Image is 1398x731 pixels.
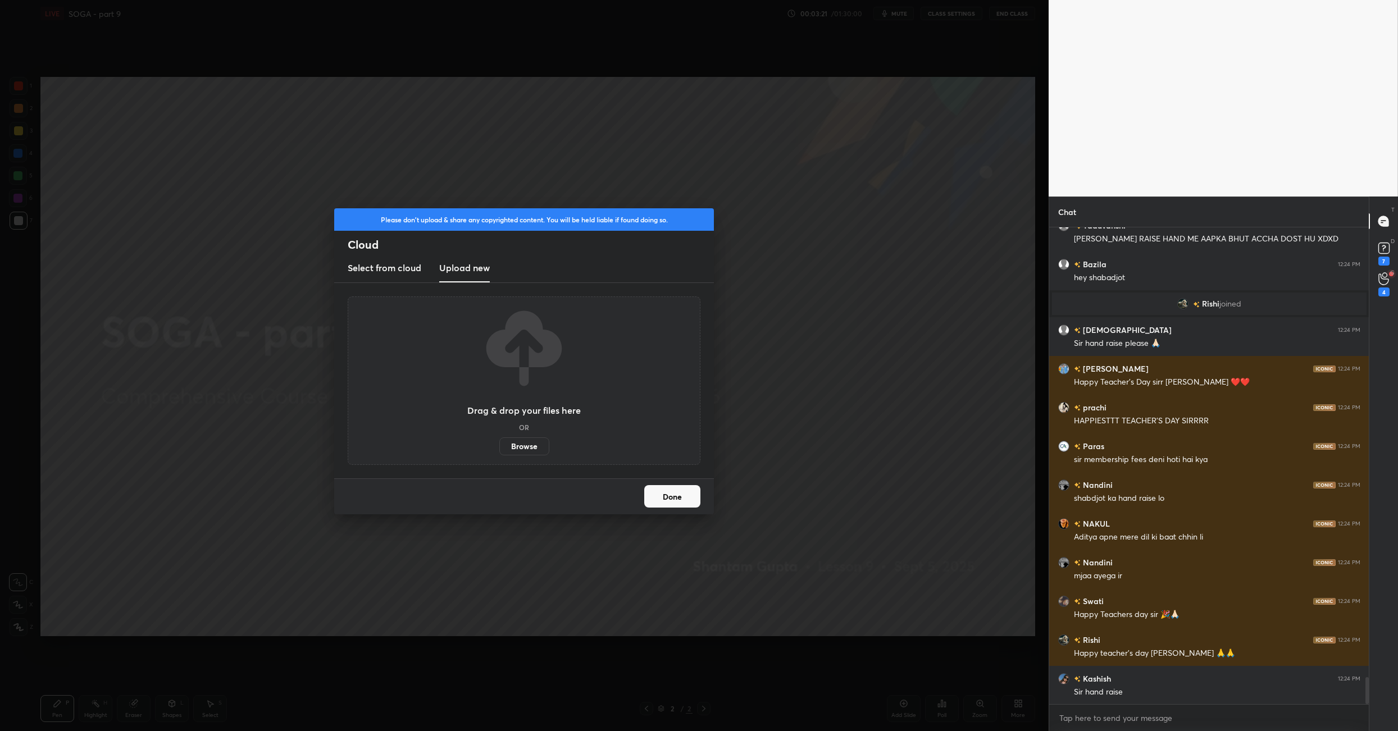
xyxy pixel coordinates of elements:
[1058,441,1069,452] img: d49aad356a7e449b8f7dd0a68cca078a.jpg
[1074,521,1081,527] img: no-rating-badge.077c3623.svg
[1049,227,1369,705] div: grid
[1193,301,1200,308] img: no-rating-badge.077c3623.svg
[1074,338,1360,349] div: Sir hand raise please 🙏🏻
[1058,518,1069,529] img: 8a0a572f7ec24576854301dd9948c0ed.jpg
[1074,327,1081,333] img: no-rating-badge.077c3623.svg
[1313,637,1336,643] img: iconic-dark.1390631f.png
[1081,518,1110,529] h6: NAKUL
[1058,402,1069,413] img: dab8c910bee04a62b87f3bf08be341df.jpg
[1219,299,1241,308] span: joined
[1074,598,1081,605] img: no-rating-badge.077c3623.svg
[1074,366,1081,372] img: no-rating-badge.077c3623.svg
[1074,687,1360,698] div: Sir hand raise
[1338,365,1360,372] div: 12:24 PM
[1081,479,1113,491] h6: Nandini
[1081,440,1104,452] h6: Paras
[1074,648,1360,659] div: Happy teacher's day [PERSON_NAME] 🙏🙏
[1338,404,1360,411] div: 12:24 PM
[1378,257,1390,266] div: 7
[1338,327,1360,333] div: 12:24 PM
[1081,595,1104,607] h6: Swati
[1338,675,1360,682] div: 12:24 PM
[1177,298,1188,309] img: 1fe9349ad1e2488a8d6bc91c6050af3b.jpg
[1058,479,1069,491] img: 4558f75524154be88e4391db1727d79c.jpg
[1338,443,1360,450] div: 12:24 PM
[1058,363,1069,374] img: b863206fd2df4c1b9d84afed920e5c95.jpg
[1338,637,1360,643] div: 12:24 PM
[1338,261,1360,268] div: 12:24 PM
[1391,205,1395,214] p: T
[348,261,421,275] h3: Select from cloud
[1058,557,1069,568] img: 4558f75524154be88e4391db1727d79c.jpg
[1074,444,1081,450] img: no-rating-badge.077c3623.svg
[1313,559,1336,566] img: iconic-dark.1390631f.png
[1049,197,1085,227] p: Chat
[1074,272,1360,284] div: hey shabadjot
[1313,598,1336,605] img: iconic-dark.1390631f.png
[1058,325,1069,336] img: default.png
[1390,268,1395,277] p: G
[1074,234,1360,245] div: [PERSON_NAME] RAISE HAND ME AAPKA BHUT ACCHA DOST HU XDXD
[1058,259,1069,270] img: default.png
[1074,493,1360,504] div: shabdjot ka hand raise lo
[1313,443,1336,450] img: iconic-dark.1390631f.png
[1081,363,1149,374] h6: [PERSON_NAME]
[1313,482,1336,488] img: iconic-dark.1390631f.png
[1378,287,1390,296] div: 4
[1074,415,1360,427] div: HAPPIESTTT TEACHER'S DAY SIRRRR
[1074,609,1360,620] div: Happy Teachers day sir 🎉🙏🏻
[1058,673,1069,684] img: 17d04622bc094a49a95992625a4ed699.jpg
[1074,262,1081,268] img: no-rating-badge.077c3623.svg
[1074,532,1360,543] div: Aditya apne mere dil ki baat chhin li
[348,237,714,252] h2: Cloud
[467,406,581,415] h3: Drag & drop your files here
[1074,676,1081,682] img: no-rating-badge.077c3623.svg
[439,261,490,275] h3: Upload new
[1058,634,1069,646] img: 1fe9349ad1e2488a8d6bc91c6050af3b.jpg
[1074,570,1360,582] div: mjaa ayega ir
[1074,482,1081,488] img: no-rating-badge.077c3623.svg
[1081,673,1111,684] h6: Kashish
[1338,559,1360,566] div: 12:24 PM
[334,208,714,231] div: Please don't upload & share any copyrighted content. You will be held liable if found doing so.
[1074,454,1360,465] div: sir membership fees deni hoti hai kya
[1081,556,1113,568] h6: Nandini
[1074,405,1081,411] img: no-rating-badge.077c3623.svg
[1081,401,1106,413] h6: prachi
[1338,520,1360,527] div: 12:24 PM
[1074,637,1081,643] img: no-rating-badge.077c3623.svg
[1081,634,1100,646] h6: Rishi
[1081,324,1172,336] h6: [DEMOGRAPHIC_DATA]
[644,485,700,508] button: Done
[519,424,529,431] h5: OR
[1338,482,1360,488] div: 12:24 PM
[1338,598,1360,605] div: 12:24 PM
[1391,237,1395,245] p: D
[1313,404,1336,411] img: iconic-dark.1390631f.png
[1313,520,1336,527] img: iconic-dark.1390631f.png
[1074,377,1360,388] div: Happy Teacher's Day sirr [PERSON_NAME] ❤️❤️
[1313,365,1336,372] img: iconic-dark.1390631f.png
[1081,258,1106,270] h6: Bazila
[1058,596,1069,607] img: 4088327132f84584ac43efda45823b5e.jpg
[1202,299,1219,308] span: Rishi
[1074,560,1081,566] img: no-rating-badge.077c3623.svg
